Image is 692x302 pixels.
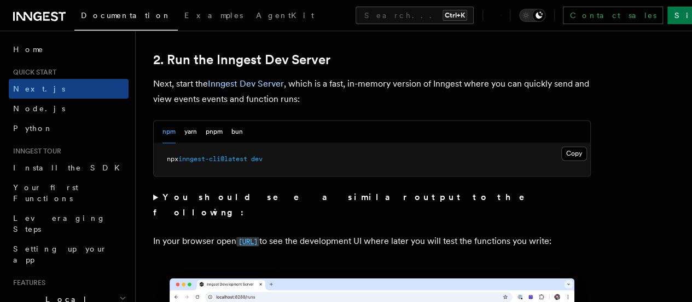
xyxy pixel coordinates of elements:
a: Setting up your app [9,239,129,270]
span: Your first Functions [13,183,78,203]
button: npm [162,121,176,143]
p: Next, start the , which is a fast, in-memory version of Inngest where you can quickly send and vi... [153,76,591,107]
a: [URL] [236,236,259,246]
kbd: Ctrl+K [443,10,467,21]
span: Inngest tour [9,147,61,156]
button: pnpm [206,121,223,143]
a: Node.js [9,99,129,118]
summary: You should see a similar output to the following: [153,190,591,220]
a: Your first Functions [9,178,129,208]
a: Next.js [9,79,129,99]
span: Node.js [13,104,65,113]
span: Leveraging Steps [13,214,106,233]
code: [URL] [236,237,259,246]
button: Search...Ctrl+K [356,7,474,24]
a: Leveraging Steps [9,208,129,239]
button: Copy [561,146,587,161]
span: Features [9,278,45,287]
span: dev [251,155,263,163]
span: Setting up your app [13,244,107,264]
a: Contact sales [563,7,663,24]
span: npx [167,155,178,163]
button: bun [231,121,243,143]
a: Install the SDK [9,158,129,178]
span: Examples [184,11,243,20]
a: AgentKit [249,3,321,30]
p: In your browser open to see the development UI where later you will test the functions you write: [153,233,591,249]
span: inngest-cli@latest [178,155,247,163]
a: Inngest Dev Server [208,78,284,89]
button: Toggle dark mode [519,9,545,22]
span: Next.js [13,84,65,93]
span: Home [13,44,44,55]
span: Quick start [9,68,56,77]
button: yarn [184,121,197,143]
a: Examples [178,3,249,30]
strong: You should see a similar output to the following: [153,192,540,218]
a: Python [9,118,129,138]
a: 2. Run the Inngest Dev Server [153,52,330,67]
span: Documentation [81,11,171,20]
a: Documentation [74,3,178,31]
a: Home [9,39,129,59]
span: Python [13,124,53,133]
span: AgentKit [256,11,314,20]
span: Install the SDK [13,163,126,172]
